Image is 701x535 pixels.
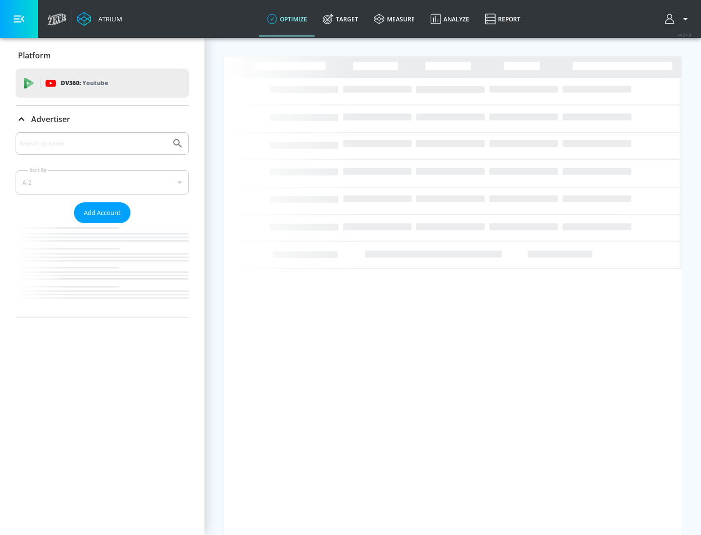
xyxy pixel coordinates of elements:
p: DV360: [61,78,108,89]
a: Report [477,1,528,36]
p: Advertiser [31,114,70,125]
button: Add Account [74,202,130,223]
a: optimize [259,1,315,36]
p: Platform [18,50,51,61]
span: Add Account [84,207,121,218]
p: Youtube [82,78,108,88]
input: Search by name [19,137,167,150]
div: Advertiser [16,106,189,133]
a: Atrium [77,12,122,26]
div: A-Z [16,170,189,195]
div: DV360: Youtube [16,69,189,98]
a: Analyze [423,1,477,36]
span: v 4.24.0 [678,32,691,37]
div: Platform [16,42,189,69]
div: Atrium [94,15,122,23]
a: measure [366,1,423,36]
a: Target [315,1,366,36]
label: Sort By [28,167,49,173]
div: Advertiser [16,132,189,318]
nav: list of Advertiser [16,223,189,318]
